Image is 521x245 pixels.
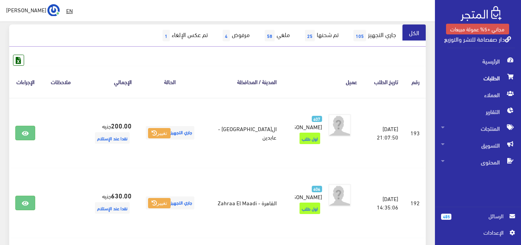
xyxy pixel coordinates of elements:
[111,120,132,130] strong: 200.00
[404,66,426,97] th: رقم
[202,66,283,97] th: المدينة / المحافظة
[345,24,402,47] a: جاري التجهيز105
[435,103,521,120] a: التقارير
[446,24,509,34] a: مجاني +5% عمولة مبيعات
[214,24,256,47] a: مرفوض4
[305,30,315,41] span: 25
[441,70,515,86] span: الطلبات
[444,33,511,44] a: دار صفصافة للنشر والتوزيع
[441,103,515,120] span: التقارير
[41,66,80,97] th: ملاحظات
[295,184,322,201] a: 406 [PERSON_NAME]
[441,86,515,103] span: العملاء
[300,203,320,214] span: اول طلب
[441,120,515,137] span: المنتجات
[441,228,515,240] a: اﻹعدادات
[80,98,138,168] td: جنيه
[265,30,275,41] span: 58
[95,132,130,144] span: نقدا عند الإستلام
[435,86,521,103] a: العملاء
[9,66,41,97] th: الإجراءات
[312,116,322,122] span: 407
[95,202,130,214] span: نقدا عند الإستلام
[281,191,322,202] span: [PERSON_NAME]
[138,66,202,97] th: الحالة
[148,198,171,209] button: تغيير
[300,133,320,144] span: اول طلب
[404,98,426,168] td: 193
[154,24,214,47] a: تم عكس الإلغاء1
[111,190,132,200] strong: 630.00
[312,186,322,192] span: 406
[148,128,171,139] button: تغيير
[404,168,426,238] td: 192
[328,184,351,207] img: avatar.png
[363,168,405,238] td: [DATE] 14:35:06
[80,66,138,97] th: اﻹجمالي
[9,193,38,222] iframe: Drift Widget Chat Controller
[402,24,426,41] a: الكل
[441,53,515,70] span: الرئيسية
[80,168,138,238] td: جنيه
[163,30,170,41] span: 1
[435,53,521,70] a: الرئيسية
[223,30,230,41] span: 4
[441,214,451,220] span: 485
[441,154,515,170] span: المحتوى
[6,4,60,16] a: ... [PERSON_NAME]
[441,137,515,154] span: التسويق
[146,126,194,140] span: جاري التجهيز
[146,196,194,210] span: جاري التجهيز
[458,212,503,220] span: الرسائل
[6,5,46,15] span: [PERSON_NAME]
[461,6,501,21] img: .
[66,6,73,15] u: EN
[447,228,503,237] span: اﻹعدادات
[328,114,351,137] img: avatar.png
[63,4,76,18] a: EN
[435,154,521,170] a: المحتوى
[47,4,60,16] img: ...
[202,168,283,238] td: القاهرة - Zahraa El Maadi
[281,121,322,132] span: [PERSON_NAME]
[363,66,405,97] th: تاريخ الطلب
[283,66,363,97] th: عميل
[353,30,366,41] span: 105
[202,98,283,168] td: ال[GEOGRAPHIC_DATA] - عابدين
[296,24,345,47] a: تم شحنها25
[435,120,521,137] a: المنتجات
[295,114,322,131] a: 407 [PERSON_NAME]
[435,70,521,86] a: الطلبات
[441,212,515,228] a: 485 الرسائل
[363,98,405,168] td: [DATE] 21:07:50
[256,24,296,47] a: ملغي58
